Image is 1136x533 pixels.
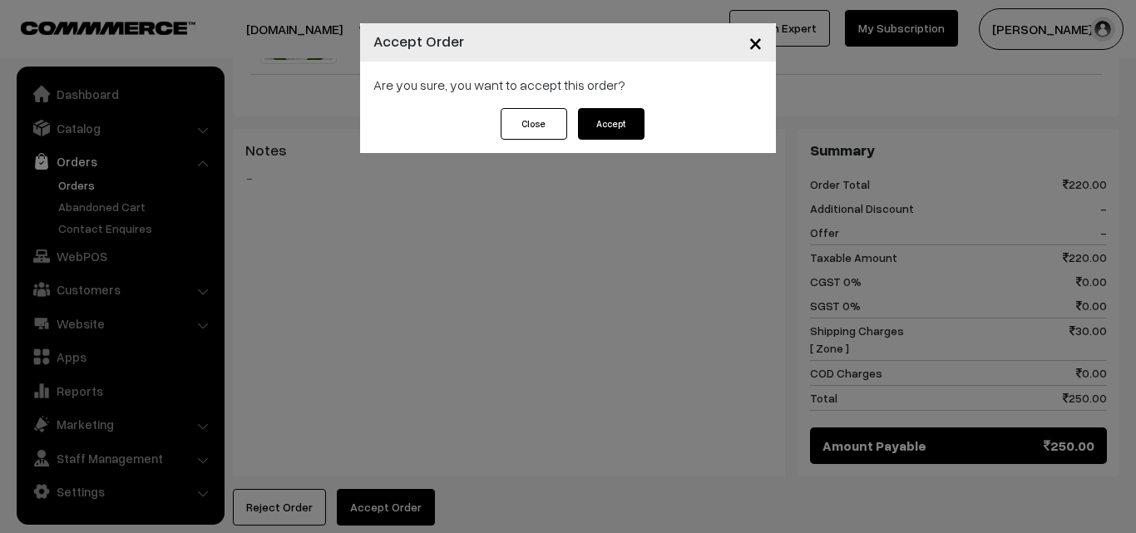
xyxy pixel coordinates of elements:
button: Close [501,108,567,140]
div: Are you sure, you want to accept this order? [360,62,776,108]
button: Accept [578,108,645,140]
button: Close [735,17,776,68]
span: × [748,27,763,57]
h4: Accept Order [373,30,464,52]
